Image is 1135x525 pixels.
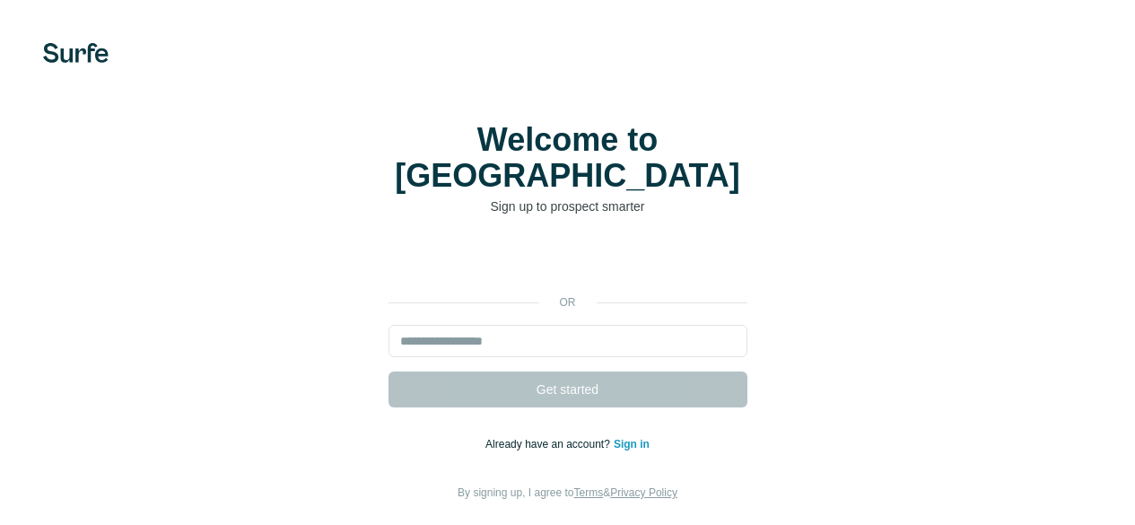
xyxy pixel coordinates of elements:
[614,438,650,451] a: Sign in
[389,197,747,215] p: Sign up to prospect smarter
[485,438,614,451] span: Already have an account?
[380,242,756,282] iframe: To enrich screen reader interactions, please activate Accessibility in Grammarly extension settings
[43,43,109,63] img: Surfe's logo
[539,294,597,311] p: or
[574,486,604,499] a: Terms
[610,486,677,499] a: Privacy Policy
[389,122,747,194] h1: Welcome to [GEOGRAPHIC_DATA]
[458,486,677,499] span: By signing up, I agree to &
